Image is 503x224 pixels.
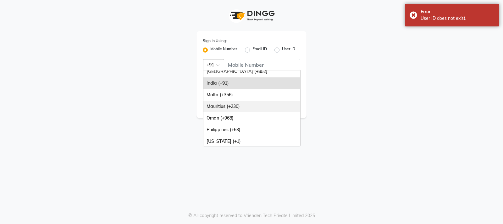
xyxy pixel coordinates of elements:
div: Malta (+356) [203,89,300,101]
label: Email ID [252,46,267,54]
label: Sign In Using: [203,38,227,44]
div: User ID does not exist. [421,15,495,22]
div: [US_STATE] (+1) [203,136,300,147]
div: Oman (+968) [203,112,300,124]
div: Philippines (+63) [203,124,300,136]
img: logo1.svg [226,6,277,25]
div: India (+91) [203,77,300,89]
label: User ID [282,46,295,54]
input: Username [203,76,286,88]
label: Mobile Number [210,46,237,54]
div: [GEOGRAPHIC_DATA] (+852) [203,66,300,77]
div: Mauritius (+230) [203,101,300,112]
div: Error [421,8,495,15]
input: Username [224,59,300,71]
ng-dropdown-panel: Options list [203,70,301,146]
